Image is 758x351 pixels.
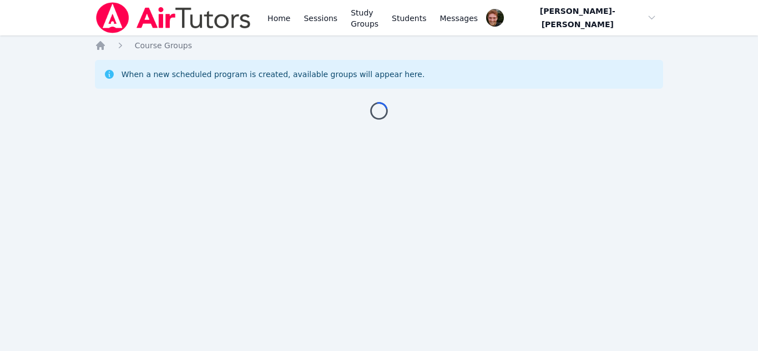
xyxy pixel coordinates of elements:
[135,40,192,51] a: Course Groups
[440,13,478,24] span: Messages
[95,40,664,51] nav: Breadcrumb
[95,2,252,33] img: Air Tutors
[122,69,425,80] div: When a new scheduled program is created, available groups will appear here.
[135,41,192,50] span: Course Groups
